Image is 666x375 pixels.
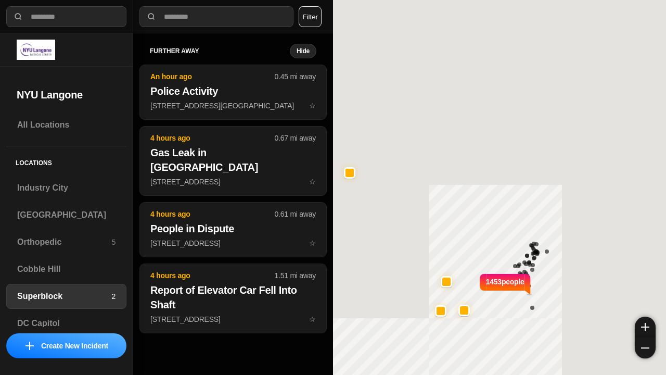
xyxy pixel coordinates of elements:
a: [GEOGRAPHIC_DATA] [6,203,126,228]
button: 4 hours ago0.61 mi awayPeople in Dispute[STREET_ADDRESS]star [139,202,327,257]
p: Create New Incident [41,341,108,351]
p: 1453 people [486,277,524,299]
button: An hour ago0.45 mi awayPolice Activity[STREET_ADDRESS][GEOGRAPHIC_DATA]star [139,65,327,120]
a: An hour ago0.45 mi awayPolice Activity[STREET_ADDRESS][GEOGRAPHIC_DATA]star [139,101,327,110]
h3: Industry City [17,182,116,194]
span: star [309,315,316,323]
button: iconCreate New Incident [6,333,126,358]
h3: Superblock [17,290,111,303]
p: 5 [111,237,116,247]
button: 4 hours ago1.51 mi awayReport of Elevator Car Fell Into Shaft[STREET_ADDRESS]star [139,264,327,333]
p: 4 hours ago [150,133,275,143]
h5: further away [150,47,290,55]
h3: Orthopedic [17,236,111,248]
img: notch [478,272,486,295]
button: Filter [299,6,322,27]
p: [STREET_ADDRESS][GEOGRAPHIC_DATA] [150,101,316,111]
button: zoom-out [635,337,656,358]
h2: People in Dispute [150,221,316,236]
p: 0.61 mi away [275,209,316,219]
span: star [309,178,316,186]
a: Orthopedic5 [6,230,126,255]
img: notch [524,272,532,295]
a: 4 hours ago0.61 mi awayPeople in Dispute[STREET_ADDRESS]star [139,239,327,247]
a: Superblock2 [6,284,126,309]
h3: All Locations [17,119,116,131]
span: star [309,239,316,247]
img: zoom-out [641,344,649,352]
button: 4 hours ago0.67 mi awayGas Leak in [GEOGRAPHIC_DATA][STREET_ADDRESS]star [139,126,327,196]
h3: Cobble Hill [17,263,116,276]
small: Hide [297,47,310,55]
p: 0.67 mi away [275,133,316,143]
img: logo [17,40,55,60]
a: Cobble Hill [6,257,126,282]
img: zoom-in [641,323,649,331]
img: icon [25,342,34,350]
p: [STREET_ADDRESS] [150,238,316,248]
p: 1.51 mi away [275,270,316,281]
button: zoom-in [635,317,656,337]
p: 4 hours ago [150,209,275,219]
h5: Locations [6,146,126,176]
span: star [309,102,316,110]
p: [STREET_ADDRESS] [150,314,316,324]
h2: Police Activity [150,84,316,98]
h3: DC Capitol [17,317,116,330]
p: 0.45 mi away [275,71,316,82]
p: 2 [111,291,116,302]
a: All Locations [6,113,126,137]
p: An hour ago [150,71,275,82]
img: search [146,11,157,22]
p: [STREET_ADDRESS] [150,177,316,187]
h2: Report of Elevator Car Fell Into Shaft [150,283,316,312]
img: search [13,11,23,22]
h2: NYU Langone [17,87,116,102]
p: 4 hours ago [150,270,275,281]
a: 4 hours ago1.51 mi awayReport of Elevator Car Fell Into Shaft[STREET_ADDRESS]star [139,315,327,323]
a: Industry City [6,176,126,201]
a: DC Capitol [6,311,126,336]
h2: Gas Leak in [GEOGRAPHIC_DATA] [150,145,316,174]
button: Hide [290,44,316,58]
h3: [GEOGRAPHIC_DATA] [17,209,116,221]
a: 4 hours ago0.67 mi awayGas Leak in [GEOGRAPHIC_DATA][STREET_ADDRESS]star [139,177,327,186]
